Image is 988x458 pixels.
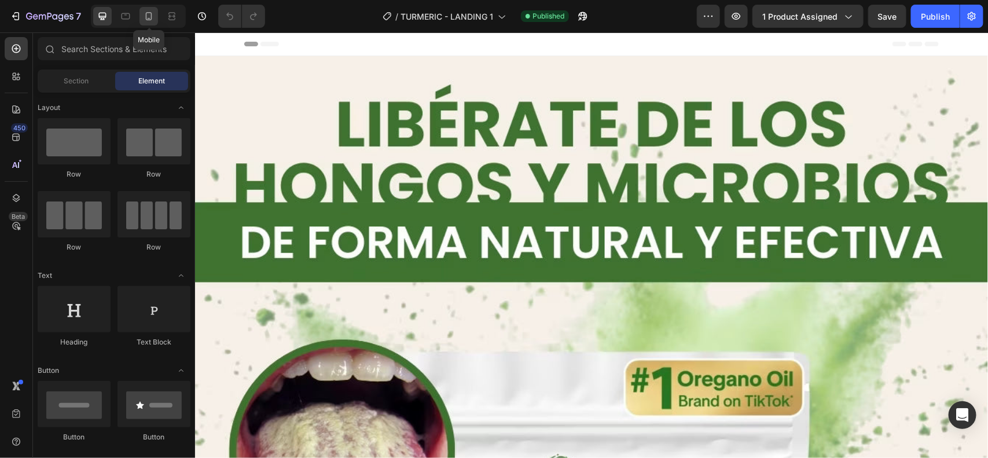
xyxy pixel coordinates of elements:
[172,266,190,285] span: Toggle open
[117,242,190,252] div: Row
[949,401,976,429] div: Open Intercom Messenger
[9,212,28,221] div: Beta
[911,5,960,28] button: Publish
[138,76,165,86] span: Element
[195,32,988,458] iframe: Design area
[117,169,190,179] div: Row
[38,432,111,442] div: Button
[395,10,398,23] span: /
[762,10,838,23] span: 1 product assigned
[117,432,190,442] div: Button
[172,361,190,380] span: Toggle open
[38,337,111,347] div: Heading
[38,37,190,60] input: Search Sections & Elements
[117,337,190,347] div: Text Block
[11,123,28,133] div: 450
[38,102,60,113] span: Layout
[921,10,950,23] div: Publish
[76,9,81,23] p: 7
[532,11,564,21] span: Published
[5,5,86,28] button: 7
[38,242,111,252] div: Row
[401,10,493,23] span: TURMERIC - LANDING 1
[172,98,190,117] span: Toggle open
[38,270,52,281] span: Text
[38,365,59,376] span: Button
[218,5,265,28] div: Undo/Redo
[64,76,89,86] span: Section
[752,5,864,28] button: 1 product assigned
[38,169,111,179] div: Row
[878,12,897,21] span: Save
[868,5,906,28] button: Save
